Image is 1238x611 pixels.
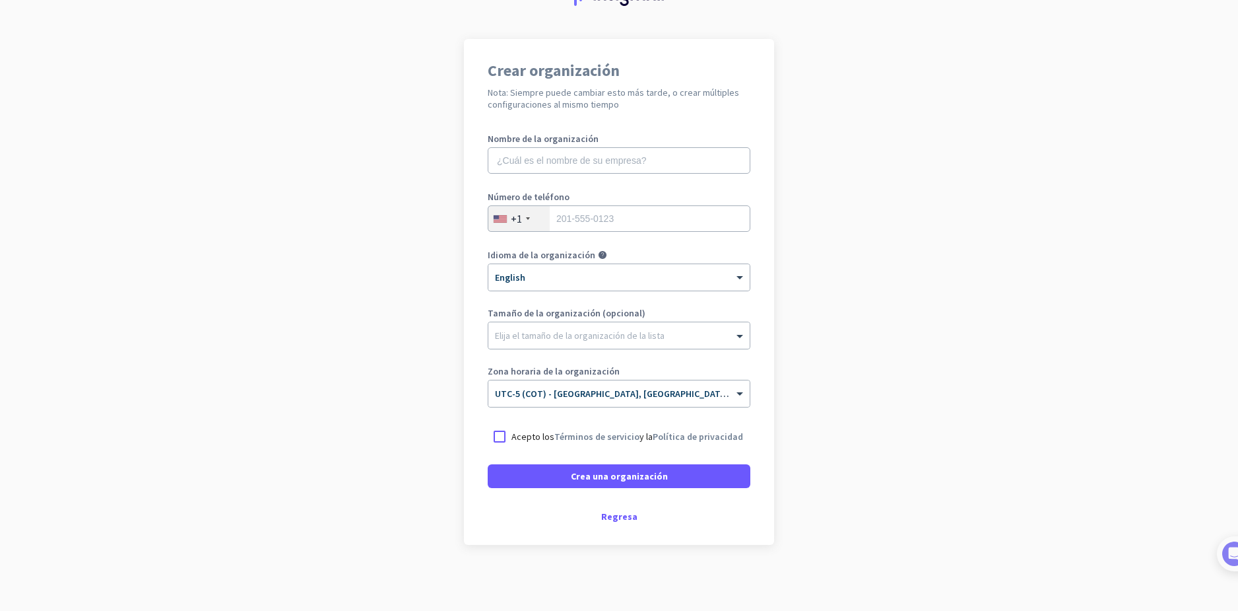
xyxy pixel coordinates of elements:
[488,147,750,174] input: ¿Cuál es el nombre de su empresa?
[488,250,595,260] label: Idioma de la organización
[488,512,750,521] div: Regresa
[511,212,522,225] div: +1
[653,431,743,443] a: Política de privacidad
[488,134,750,143] label: Nombre de la organización
[488,464,750,488] button: Crea una organización
[488,192,750,201] label: Número de teléfono
[598,250,607,260] i: help
[488,205,750,232] input: 201-555-0123
[571,470,668,483] span: Crea una organización
[511,430,743,443] p: Acepto los y la
[488,367,750,376] label: Zona horaria de la organización
[554,431,639,443] a: Términos de servicio
[488,87,750,110] h2: Nota: Siempre puede cambiar esto más tarde, o crear múltiples configuraciones al mismo tiempo
[488,308,750,318] label: Tamaño de la organización (opcional)
[488,63,750,79] h1: Crear organización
